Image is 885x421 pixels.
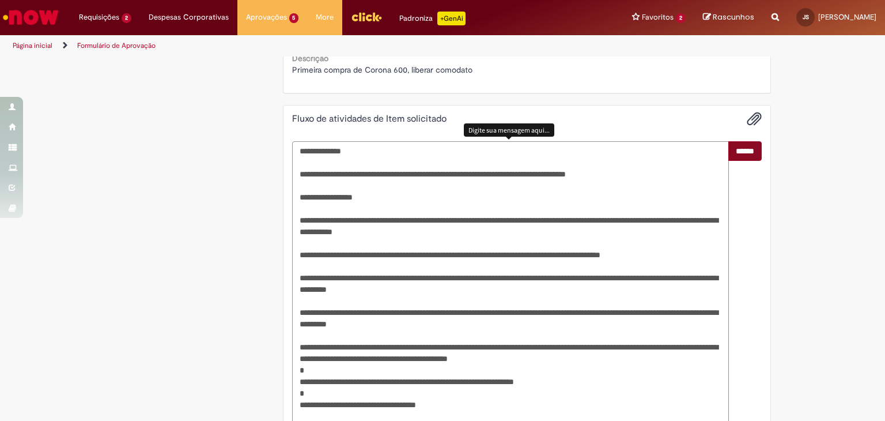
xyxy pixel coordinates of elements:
span: 5 [289,13,299,23]
a: Página inicial [13,41,52,50]
a: Rascunhos [703,12,754,23]
div: Digite sua mensagem aqui... [464,123,554,137]
a: Formulário de Aprovação [77,41,156,50]
h2: Fluxo de atividades de Item solicitado Histórico de tíquete [292,114,447,125]
b: Descrição [292,53,328,63]
span: Requisições [79,12,119,23]
img: click_logo_yellow_360x200.png [351,8,382,25]
p: +GenAi [437,12,466,25]
span: [PERSON_NAME] [818,12,876,22]
span: Favoritos [642,12,674,23]
span: More [316,12,334,23]
span: Aprovações [246,12,287,23]
span: Primeira compra de Corona 600, liberar comodato [292,65,472,75]
button: Adicionar anexos [747,111,762,126]
img: ServiceNow [1,6,60,29]
div: Padroniza [399,12,466,25]
ul: Trilhas de página [9,35,581,57]
span: 2 [122,13,131,23]
span: JS [803,13,809,21]
span: Rascunhos [713,12,754,22]
span: Despesas Corporativas [149,12,229,23]
span: 2 [676,13,686,23]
